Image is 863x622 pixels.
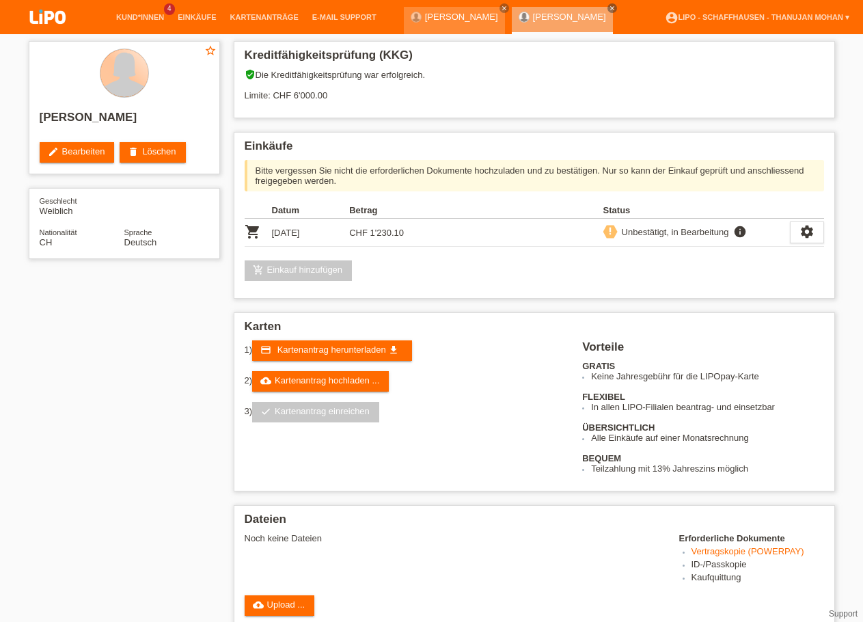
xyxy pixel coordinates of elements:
a: Kund*innen [109,13,171,21]
h2: Einkäufe [245,139,824,160]
b: ÜBERSICHTLICH [582,422,655,433]
h4: Erforderliche Dokumente [679,533,824,543]
span: Schweiz [40,237,53,247]
th: Betrag [349,202,427,219]
i: edit [48,146,59,157]
i: close [609,5,616,12]
div: 2) [245,371,566,392]
td: [DATE] [272,219,350,247]
i: POSP00027846 [245,224,261,240]
div: 3) [245,402,566,422]
a: [PERSON_NAME] [533,12,606,22]
a: add_shopping_cartEinkauf hinzufügen [245,260,353,281]
a: editBearbeiten [40,142,115,163]
i: star_border [204,44,217,57]
th: Status [603,202,790,219]
i: check [260,406,271,417]
i: add_shopping_cart [253,265,264,275]
i: delete [128,146,139,157]
div: Weiblich [40,195,124,216]
li: Keine Jahresgebühr für die LIPOpay-Karte [591,371,823,381]
a: deleteLöschen [120,142,185,163]
div: 1) [245,340,566,361]
i: account_circle [665,11,679,25]
i: verified_user [245,69,256,80]
a: credit_card Kartenantrag herunterladen get_app [252,340,412,361]
a: Support [829,609,858,619]
b: FLEXIBEL [582,392,625,402]
h2: Kreditfähigkeitsprüfung (KKG) [245,49,824,69]
th: Datum [272,202,350,219]
a: LIPO pay [14,28,82,38]
h2: Vorteile [582,340,823,361]
a: E-Mail Support [305,13,383,21]
a: Vertragskopie (POWERPAY) [691,546,804,556]
span: Geschlecht [40,197,77,205]
i: close [501,5,508,12]
i: cloud_upload [260,375,271,386]
div: Unbestätigt, in Bearbeitung [618,225,729,239]
i: info [732,225,748,239]
div: Die Kreditfähigkeitsprüfung war erfolgreich. Limite: CHF 6'000.00 [245,69,824,111]
td: CHF 1'230.10 [349,219,427,247]
b: BEQUEM [582,453,621,463]
a: star_border [204,44,217,59]
div: Bitte vergessen Sie nicht die erforderlichen Dokumente hochzuladen und zu bestätigen. Nur so kann... [245,160,824,191]
a: cloud_uploadUpload ... [245,595,315,616]
li: ID-/Passkopie [691,559,824,572]
li: In allen LIPO-Filialen beantrag- und einsetzbar [591,402,823,412]
li: Teilzahlung mit 13% Jahreszins möglich [591,463,823,474]
a: checkKartenantrag einreichen [252,402,379,422]
i: settings [799,224,814,239]
h2: [PERSON_NAME] [40,111,209,131]
b: GRATIS [582,361,615,371]
a: Einkäufe [171,13,223,21]
a: account_circleLIPO - Schaffhausen - Thanujan Mohan ▾ [658,13,856,21]
span: Sprache [124,228,152,236]
span: 4 [164,3,175,15]
a: close [607,3,617,13]
h2: Karten [245,320,824,340]
a: cloud_uploadKartenantrag hochladen ... [252,371,389,392]
a: [PERSON_NAME] [425,12,498,22]
i: cloud_upload [253,599,264,610]
span: Nationalität [40,228,77,236]
h2: Dateien [245,513,824,533]
a: close [499,3,509,13]
a: Kartenanträge [223,13,305,21]
i: credit_card [260,344,271,355]
i: get_app [388,344,399,355]
div: Noch keine Dateien [245,533,662,543]
li: Kaufquittung [691,572,824,585]
i: priority_high [605,226,615,236]
li: Alle Einkäufe auf einer Monatsrechnung [591,433,823,443]
span: Deutsch [124,237,157,247]
span: Kartenantrag herunterladen [277,344,386,355]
